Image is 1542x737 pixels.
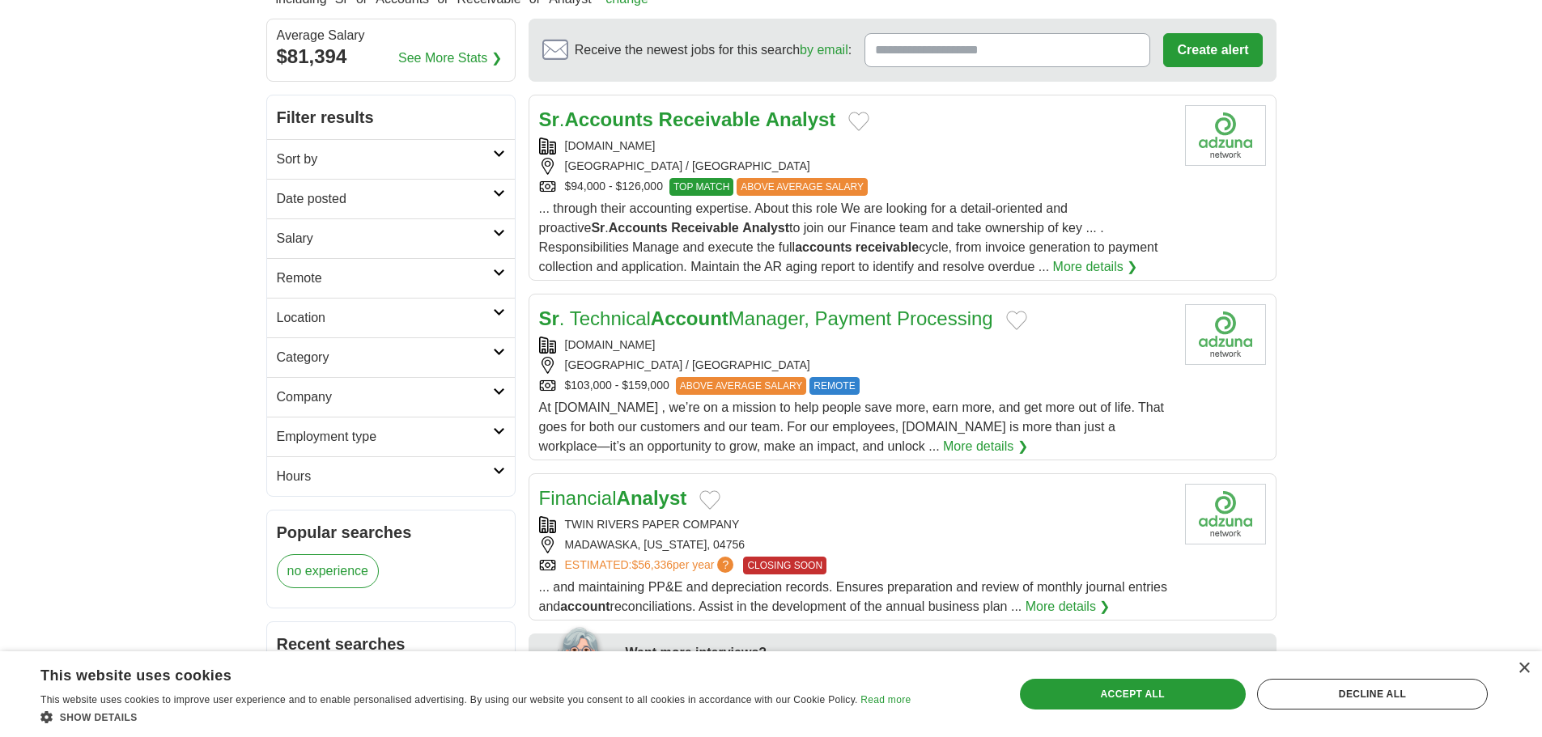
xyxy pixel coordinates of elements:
span: ABOVE AVERAGE SALARY [737,178,868,196]
h2: Date posted [277,189,493,209]
a: Company [267,377,515,417]
img: Company logo [1185,484,1266,544]
button: Add to favorite jobs [848,112,869,131]
div: Average Salary [277,29,505,42]
strong: Analyst [766,108,836,130]
span: TOP MATCH [669,178,733,196]
h2: Category [277,348,493,367]
div: Show details [40,709,911,725]
a: More details ❯ [1053,257,1138,277]
span: Show details [60,712,138,723]
div: MADAWASKA, [US_STATE], 04756 [539,536,1172,553]
strong: Sr [539,307,559,329]
span: ABOVE AVERAGE SALARY [676,377,807,395]
h2: Remote [277,269,493,288]
strong: Receivable [659,108,760,130]
h2: Hours [277,467,493,486]
a: FinancialAnalyst [539,487,687,509]
div: [DOMAIN_NAME] [539,138,1172,155]
div: Decline all [1257,679,1488,709]
a: ESTIMATED:$56,336per year? [565,557,737,574]
span: This website uses cookies to improve user experience and to enable personalised advertising. By u... [40,694,858,705]
strong: Account [651,307,729,329]
a: Location [267,298,515,337]
strong: Accounts [565,108,653,130]
a: Sr.Accounts Receivable Analyst [539,108,836,130]
span: REMOTE [809,377,859,395]
button: Create alert [1163,33,1262,67]
div: $103,000 - $159,000 [539,377,1172,395]
strong: Receivable [671,221,739,235]
span: ... through their accounting expertise. About this role We are looking for a detail-oriented and ... [539,201,1158,273]
a: Remote [267,258,515,298]
h2: Salary [277,229,493,248]
div: Want more interviews? [626,643,1267,663]
img: apply-iq-scientist.png [535,625,614,689]
a: Read more, opens a new window [860,694,911,705]
a: Date posted [267,179,515,218]
button: Add to favorite jobs [1006,311,1027,330]
span: ... and maintaining PP&E and depreciation records. Ensures preparation and review of monthly jour... [539,580,1167,613]
a: Sr. TechnicalAccountManager, Payment Processing [539,307,993,329]
span: $56,336 [631,558,673,571]
div: $94,000 - $126,000 [539,178,1172,196]
span: CLOSING SOON [743,557,826,574]
strong: Sr [539,108,559,130]
a: Category [267,337,515,377]
h2: Recent searches [277,632,505,656]
span: Receive the newest jobs for this search : [575,40,852,60]
div: TWIN RIVERS PAPER COMPANY [539,516,1172,533]
div: Accept all [1020,679,1246,709]
div: [GEOGRAPHIC_DATA] / [GEOGRAPHIC_DATA] [539,158,1172,175]
strong: Accounts [609,221,668,235]
img: Company logo [1185,105,1266,166]
strong: Sr [591,221,605,235]
h2: Sort by [277,150,493,169]
a: Employment type [267,417,515,456]
strong: account [560,599,610,613]
strong: receivable [856,240,919,254]
div: $81,394 [277,42,505,71]
strong: Analyst [617,487,687,509]
a: Sort by [267,139,515,179]
a: More details ❯ [1026,597,1111,616]
img: Company logo [1185,304,1266,365]
h2: Employment type [277,427,493,447]
a: See More Stats ❯ [398,49,502,68]
strong: Analyst [742,221,789,235]
div: [DOMAIN_NAME] [539,337,1172,354]
h2: Popular searches [277,520,505,544]
a: no experience [277,554,380,588]
span: ? [717,557,733,573]
strong: accounts [795,240,852,254]
span: At [DOMAIN_NAME] , we’re on a mission to help people save more, earn more, and get more out of li... [539,400,1165,453]
div: This website uses cookies [40,661,870,685]
h2: Location [277,308,493,328]
a: Salary [267,218,515,258]
a: by email [800,43,848,57]
h2: Company [277,388,493,407]
div: [GEOGRAPHIC_DATA] / [GEOGRAPHIC_DATA] [539,357,1172,374]
a: Hours [267,456,515,496]
a: More details ❯ [943,437,1028,456]
h2: Filter results [267,95,515,139]
div: Close [1518,663,1530,675]
button: Add to favorite jobs [699,490,720,510]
